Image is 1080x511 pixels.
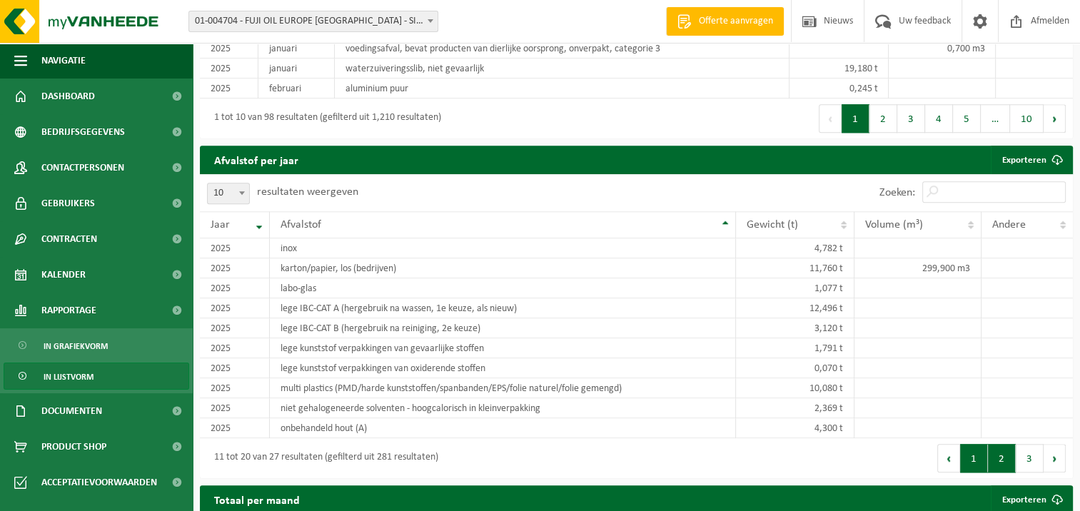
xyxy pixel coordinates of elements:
[270,258,736,278] td: karton/papier, los (bedrijven)
[789,59,889,79] td: 19,180 t
[897,104,925,133] button: 3
[270,238,736,258] td: inox
[200,298,270,318] td: 2025
[736,398,854,418] td: 2,369 t
[736,298,854,318] td: 12,496 t
[925,104,953,133] button: 4
[281,219,321,231] span: Afvalstof
[1016,444,1044,472] button: 3
[41,465,157,500] span: Acceptatievoorwaarden
[736,418,854,438] td: 4,300 t
[736,358,854,378] td: 0,070 t
[207,445,438,471] div: 11 tot 20 van 27 resultaten (gefilterd uit 281 resultaten)
[188,11,438,32] span: 01-004704 - FUJI OIL EUROPE NV - SINT-KRUIS-WINKEL
[736,318,854,338] td: 3,120 t
[207,183,250,204] span: 10
[937,444,960,472] button: Previous
[41,221,97,257] span: Contracten
[4,363,189,390] a: In lijstvorm
[41,79,95,114] span: Dashboard
[41,43,86,79] span: Navigatie
[270,358,736,378] td: lege kunststof verpakkingen van oxiderende stoffen
[200,79,258,98] td: 2025
[988,444,1016,472] button: 2
[44,333,108,360] span: In grafiekvorm
[200,358,270,378] td: 2025
[41,150,124,186] span: Contactpersonen
[842,104,869,133] button: 1
[41,257,86,293] span: Kalender
[258,79,335,98] td: februari
[1044,104,1066,133] button: Next
[189,11,438,31] span: 01-004704 - FUJI OIL EUROPE NV - SINT-KRUIS-WINKEL
[747,219,798,231] span: Gewicht (t)
[819,104,842,133] button: Previous
[1044,444,1066,472] button: Next
[270,398,736,418] td: niet gehalogeneerde solventen - hoogcalorisch in kleinverpakking
[200,418,270,438] td: 2025
[960,444,988,472] button: 1
[41,293,96,328] span: Rapportage
[736,378,854,398] td: 10,080 t
[736,338,854,358] td: 1,791 t
[200,338,270,358] td: 2025
[208,183,249,203] span: 10
[4,332,189,359] a: In grafiekvorm
[270,418,736,438] td: onbehandeld hout (A)
[44,363,94,390] span: In lijstvorm
[270,378,736,398] td: multi plastics (PMD/harde kunststoffen/spanbanden/EPS/folie naturel/folie gemengd)
[270,298,736,318] td: lege IBC-CAT A (hergebruik na wassen, 1e keuze, als nieuw)
[200,378,270,398] td: 2025
[736,238,854,258] td: 4,782 t
[258,59,335,79] td: januari
[335,39,790,59] td: voedingsafval, bevat producten van dierlijke oorsprong, onverpakt, categorie 3
[1010,104,1044,133] button: 10
[270,318,736,338] td: lege IBC-CAT B (hergebruik na reiniging, 2e keuze)
[257,186,358,198] label: resultaten weergeven
[200,258,270,278] td: 2025
[854,258,981,278] td: 299,900 m3
[270,278,736,298] td: labo-glas
[200,39,258,59] td: 2025
[207,106,441,131] div: 1 tot 10 van 98 resultaten (gefilterd uit 1,210 resultaten)
[992,219,1026,231] span: Andere
[666,7,784,36] a: Offerte aanvragen
[335,59,790,79] td: waterzuiveringsslib, niet gevaarlijk
[41,393,102,429] span: Documenten
[41,114,125,150] span: Bedrijfsgegevens
[200,146,313,173] h2: Afvalstof per jaar
[953,104,981,133] button: 5
[736,278,854,298] td: 1,077 t
[335,79,790,98] td: aluminium puur
[879,187,915,198] label: Zoeken:
[991,146,1071,174] a: Exporteren
[200,278,270,298] td: 2025
[258,39,335,59] td: januari
[695,14,777,29] span: Offerte aanvragen
[869,104,897,133] button: 2
[736,258,854,278] td: 11,760 t
[200,398,270,418] td: 2025
[200,238,270,258] td: 2025
[270,338,736,358] td: lege kunststof verpakkingen van gevaarlijke stoffen
[865,219,923,231] span: Volume (m³)
[200,59,258,79] td: 2025
[211,219,230,231] span: Jaar
[789,79,889,98] td: 0,245 t
[889,39,996,59] td: 0,700 m3
[981,104,1010,133] span: …
[41,186,95,221] span: Gebruikers
[200,318,270,338] td: 2025
[41,429,106,465] span: Product Shop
